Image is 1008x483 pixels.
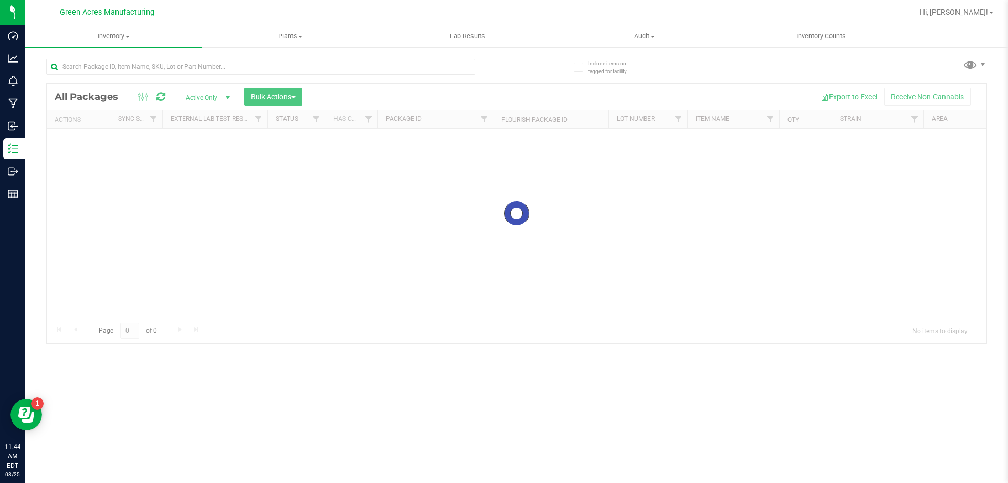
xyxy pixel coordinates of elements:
[8,30,18,41] inline-svg: Dashboard
[10,399,42,430] iframe: Resource center
[733,25,910,47] a: Inventory Counts
[202,25,379,47] a: Plants
[782,32,860,41] span: Inventory Counts
[8,98,18,109] inline-svg: Manufacturing
[31,397,44,410] iframe: Resource center unread badge
[8,76,18,86] inline-svg: Monitoring
[8,166,18,177] inline-svg: Outbound
[25,25,202,47] a: Inventory
[25,32,202,41] span: Inventory
[5,442,20,470] p: 11:44 AM EDT
[436,32,499,41] span: Lab Results
[60,8,154,17] span: Green Acres Manufacturing
[5,470,20,478] p: 08/25
[203,32,379,41] span: Plants
[8,53,18,64] inline-svg: Analytics
[556,32,732,41] span: Audit
[556,25,733,47] a: Audit
[379,25,556,47] a: Lab Results
[8,143,18,154] inline-svg: Inventory
[920,8,988,16] span: Hi, [PERSON_NAME]!
[588,59,640,75] span: Include items not tagged for facility
[8,189,18,199] inline-svg: Reports
[8,121,18,131] inline-svg: Inbound
[46,59,475,75] input: Search Package ID, Item Name, SKU, Lot or Part Number...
